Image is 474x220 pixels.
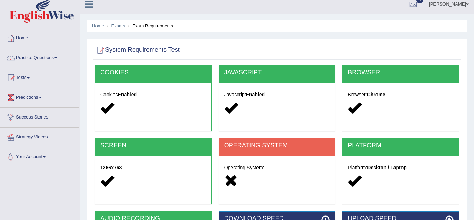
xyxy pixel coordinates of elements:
[224,92,330,97] h5: Javascript
[0,147,79,165] a: Your Account
[111,23,125,28] a: Exams
[246,92,265,97] strong: Enabled
[100,92,206,97] h5: Cookies
[100,142,206,149] h2: SCREEN
[100,69,206,76] h2: COOKIES
[367,165,407,170] strong: Desktop / Laptop
[348,92,454,97] h5: Browser:
[367,92,386,97] strong: Chrome
[126,23,173,29] li: Exam Requirements
[224,69,330,76] h2: JAVASCRIPT
[0,48,79,66] a: Practice Questions
[224,142,330,149] h2: OPERATING SYSTEM
[95,45,180,55] h2: System Requirements Test
[118,92,137,97] strong: Enabled
[0,128,79,145] a: Strategy Videos
[0,68,79,85] a: Tests
[0,108,79,125] a: Success Stories
[348,142,454,149] h2: PLATFORM
[348,69,454,76] h2: BROWSER
[348,165,454,170] h5: Platform:
[92,23,104,28] a: Home
[0,88,79,105] a: Predictions
[0,28,79,46] a: Home
[224,165,330,170] h5: Operating System:
[100,165,122,170] strong: 1366x768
